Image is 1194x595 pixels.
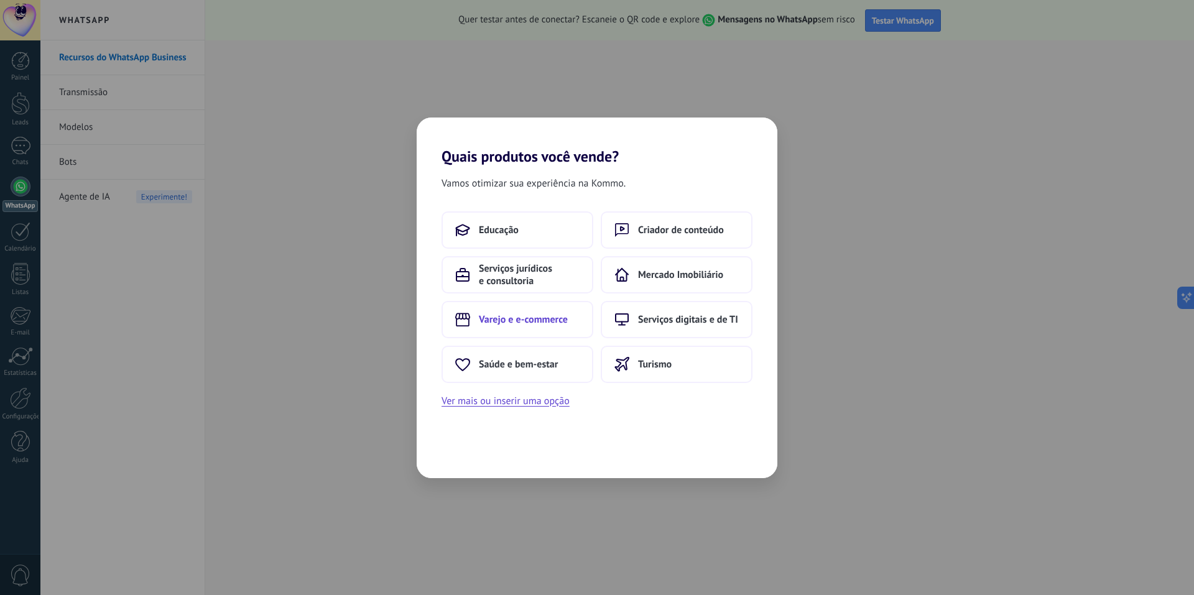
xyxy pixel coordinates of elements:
button: Saúde e bem-estar [442,346,593,383]
span: Educação [479,224,519,236]
button: Educação [442,211,593,249]
span: Saúde e bem-estar [479,358,558,371]
button: Ver mais ou inserir uma opção [442,393,570,409]
span: Vamos otimizar sua experiência na Kommo. [442,175,626,191]
button: Serviços jurídicos e consultoria [442,256,593,293]
button: Serviços digitais e de TI [601,301,752,338]
span: Turismo [638,358,672,371]
button: Mercado Imobiliário [601,256,752,293]
span: Varejo e e-commerce [479,313,568,326]
span: Serviços jurídicos e consultoria [479,262,580,287]
span: Serviços digitais e de TI [638,313,738,326]
button: Varejo e e-commerce [442,301,593,338]
span: Criador de conteúdo [638,224,724,236]
button: Criador de conteúdo [601,211,752,249]
button: Turismo [601,346,752,383]
span: Mercado Imobiliário [638,269,723,281]
h2: Quais produtos você vende? [417,118,777,165]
